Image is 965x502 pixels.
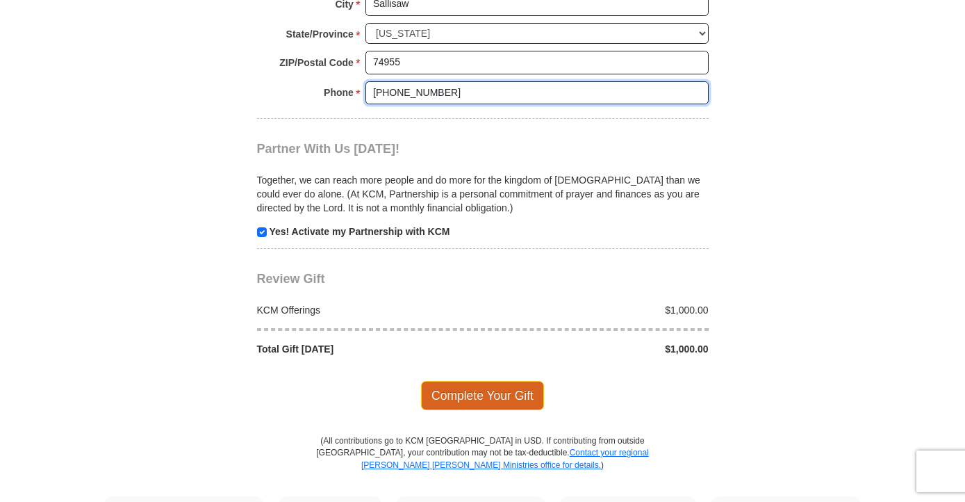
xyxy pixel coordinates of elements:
[249,303,483,317] div: KCM Offerings
[316,435,650,496] p: (All contributions go to KCM [GEOGRAPHIC_DATA] in USD. If contributing from outside [GEOGRAPHIC_D...
[257,272,325,286] span: Review Gift
[361,448,649,469] a: Contact your regional [PERSON_NAME] [PERSON_NAME] Ministries office for details.
[269,226,449,237] strong: Yes! Activate my Partnership with KCM
[483,342,716,356] div: $1,000.00
[483,303,716,317] div: $1,000.00
[324,83,354,102] strong: Phone
[286,24,354,44] strong: State/Province
[279,53,354,72] strong: ZIP/Postal Code
[421,381,544,410] span: Complete Your Gift
[257,173,709,215] p: Together, we can reach more people and do more for the kingdom of [DEMOGRAPHIC_DATA] than we coul...
[257,142,400,156] span: Partner With Us [DATE]!
[249,342,483,356] div: Total Gift [DATE]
